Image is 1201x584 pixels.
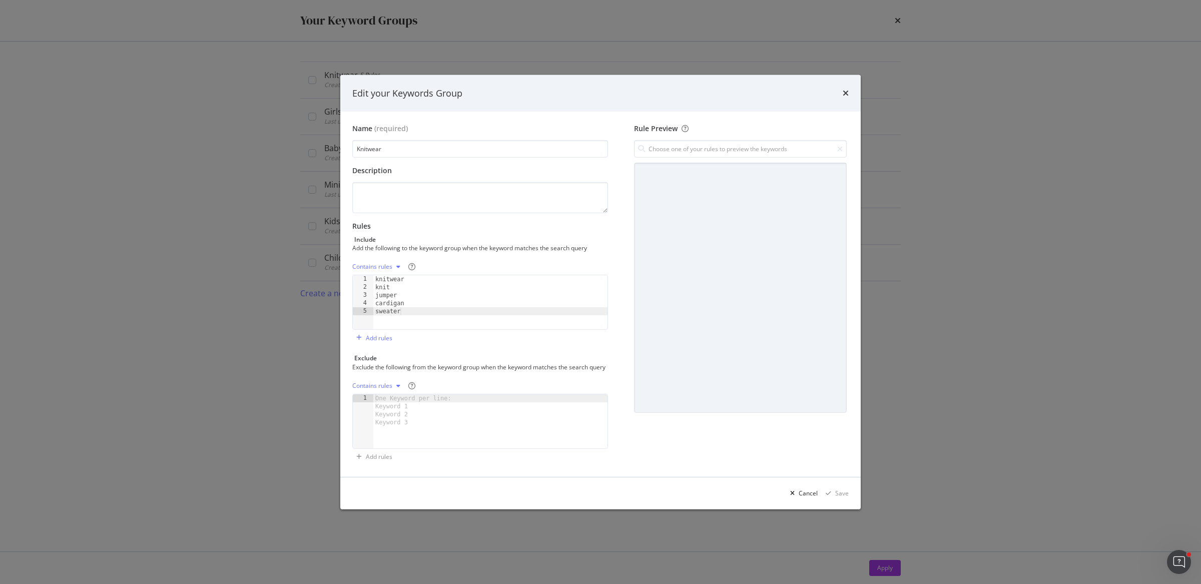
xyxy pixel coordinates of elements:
div: Add rules [366,334,392,342]
div: Description [352,166,608,176]
div: Rules [352,221,608,231]
div: Exclude the following from the keyword group when the keyword matches the search query [352,362,606,371]
div: 5 [353,307,373,315]
button: Contains rules [352,259,404,275]
div: 1 [353,394,373,402]
input: Choose one of your rules to preview the keywords [634,140,847,158]
iframe: Intercom live chat [1167,550,1191,574]
div: Save [835,489,849,497]
div: Add rules [366,452,392,461]
div: Include [354,235,376,244]
div: Exclude [354,354,377,362]
input: Enter a name [352,140,608,158]
div: Contains rules [352,264,392,270]
div: 2 [353,283,373,291]
button: Save [822,485,849,501]
div: 3 [353,291,373,299]
div: One Keyword per line: Keyword 1 Keyword 2 Keyword 3 [373,394,457,426]
div: Contains rules [352,383,392,389]
div: Edit your Keywords Group [352,87,462,100]
button: Add rules [352,449,392,465]
div: Add the following to the keyword group when the keyword matches the search query [352,244,606,252]
button: Add rules [352,330,392,346]
button: Cancel [786,485,818,501]
span: (required) [374,124,408,134]
button: Contains rules [352,378,404,394]
div: Cancel [799,489,818,497]
div: Name [352,124,372,134]
div: times [843,87,849,100]
div: modal [340,75,861,509]
div: 4 [353,299,373,307]
div: Rule Preview [634,124,847,134]
div: 1 [353,275,373,283]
